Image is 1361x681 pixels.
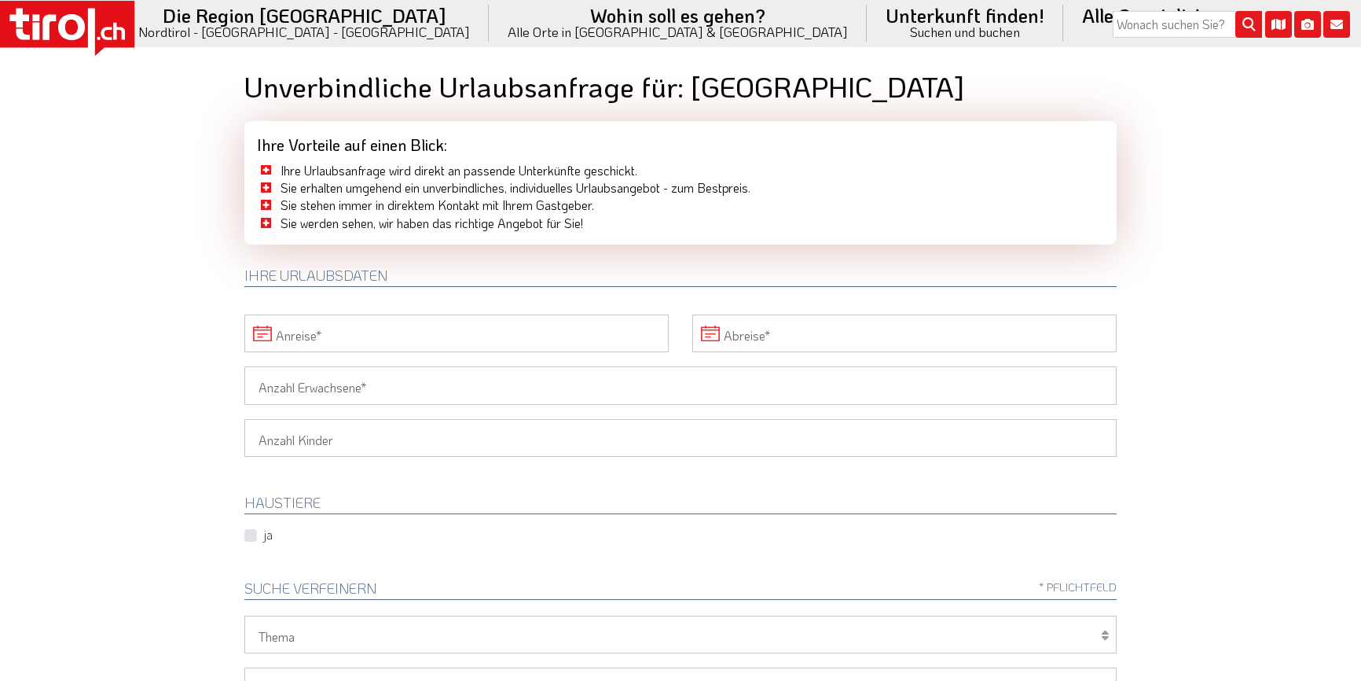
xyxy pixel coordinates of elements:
[244,495,1117,514] h2: HAUSTIERE
[244,581,1117,600] h2: Suche verfeinern
[1323,11,1350,38] i: Kontakt
[263,526,273,543] label: ja
[138,25,470,39] small: Nordtirol - [GEOGRAPHIC_DATA] - [GEOGRAPHIC_DATA]
[1265,11,1292,38] i: Karte öffnen
[886,25,1044,39] small: Suchen und buchen
[257,179,1104,197] li: Sie erhalten umgehend ein unverbindliches, individuelles Urlaubsangebot - zum Bestpreis.
[257,215,1104,232] li: Sie werden sehen, wir haben das richtige Angebot für Sie!
[244,268,1117,287] h2: Ihre Urlaubsdaten
[244,121,1117,162] div: Ihre Vorteile auf einen Blick:
[1039,581,1117,593] span: * Pflichtfeld
[508,25,848,39] small: Alle Orte in [GEOGRAPHIC_DATA] & [GEOGRAPHIC_DATA]
[244,71,1117,102] h1: Unverbindliche Urlaubsanfrage für: [GEOGRAPHIC_DATA]
[257,197,1104,214] li: Sie stehen immer in direktem Kontakt mit Ihrem Gastgeber.
[1294,11,1321,38] i: Fotogalerie
[257,162,1104,179] li: Ihre Urlaubsanfrage wird direkt an passende Unterkünfte geschickt.
[1113,11,1262,38] input: Wonach suchen Sie?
